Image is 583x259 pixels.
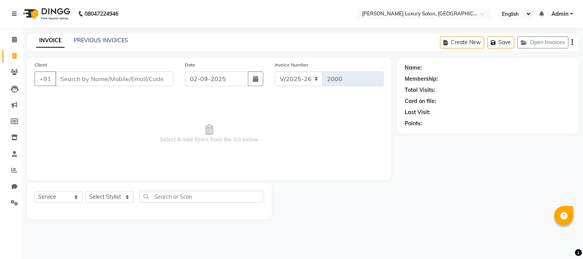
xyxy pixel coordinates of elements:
[35,61,47,68] label: Client
[185,61,195,68] label: Date
[74,37,128,44] a: PREVIOUS INVOICES
[517,37,568,48] button: Open Invoices
[55,71,173,86] input: Search by Name/Mobile/Email/Code
[405,86,435,94] div: Total Visits:
[405,97,436,105] div: Card on file:
[487,37,514,48] button: Save
[35,95,384,172] span: Select & add items from the list below
[551,10,568,18] span: Admin
[35,71,56,86] button: +91
[405,108,430,116] div: Last Visit:
[405,75,438,83] div: Membership:
[20,3,72,25] img: logo
[85,3,118,25] b: 08047224946
[405,120,422,128] div: Points:
[36,34,65,48] a: INVOICE
[551,228,575,251] iframe: chat widget
[275,61,308,68] label: Invoice Number
[440,37,484,48] button: Create New
[140,191,264,203] input: Search or Scan
[405,64,422,72] div: Name:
